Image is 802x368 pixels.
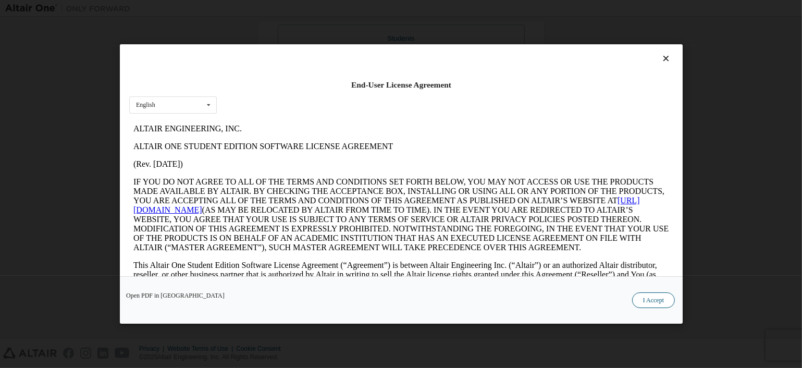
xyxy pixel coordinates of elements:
p: This Altair One Student Edition Software License Agreement (“Agreement”) is between Altair Engine... [4,141,540,178]
p: IF YOU DO NOT AGREE TO ALL OF THE TERMS AND CONDITIONS SET FORTH BELOW, YOU MAY NOT ACCESS OR USE... [4,57,540,132]
p: (Rev. [DATE]) [4,40,540,49]
p: ALTAIR ENGINEERING, INC. [4,4,540,14]
div: End-User License Agreement [129,80,673,90]
a: Open PDF in [GEOGRAPHIC_DATA] [126,292,225,299]
a: [URL][DOMAIN_NAME] [4,76,511,94]
div: English [136,102,155,108]
button: I Accept [632,292,674,308]
p: ALTAIR ONE STUDENT EDITION SOFTWARE LICENSE AGREEMENT [4,22,540,31]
